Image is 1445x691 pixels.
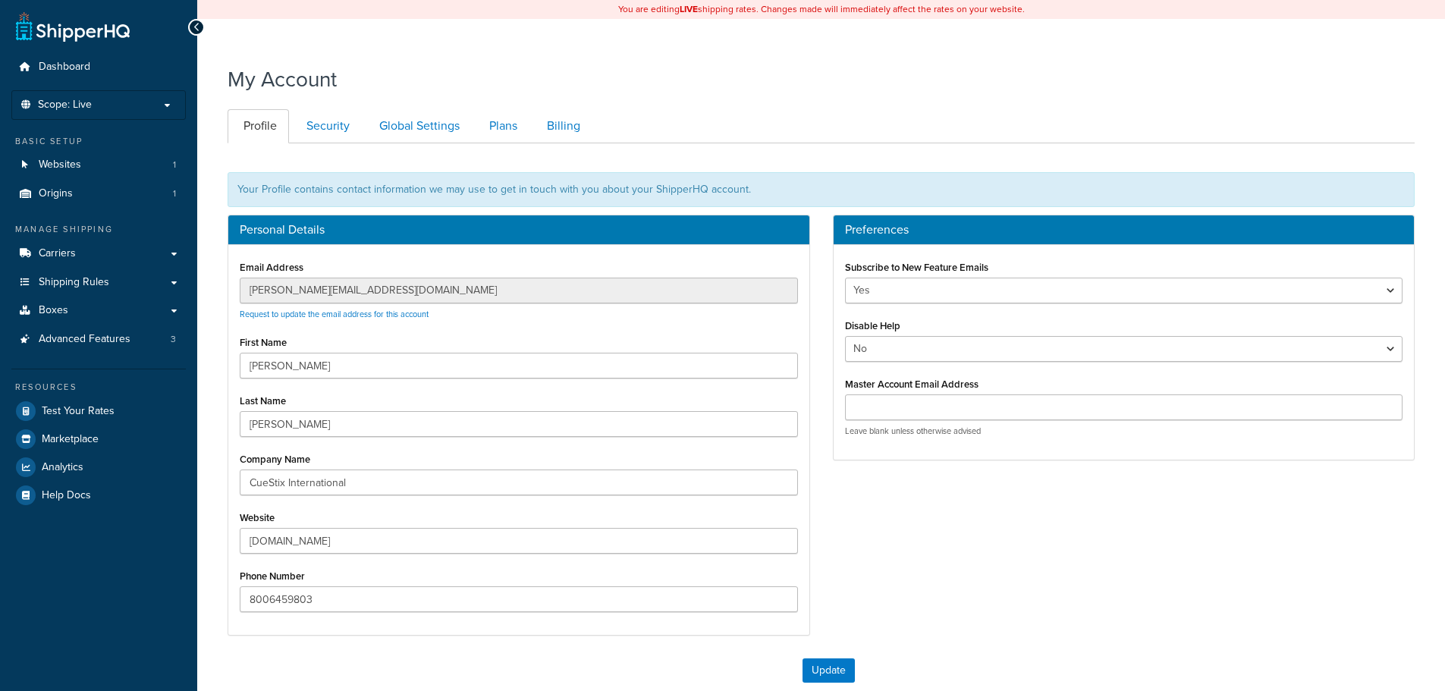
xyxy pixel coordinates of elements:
[42,461,83,474] span: Analytics
[11,381,186,394] div: Resources
[228,109,289,143] a: Profile
[42,405,115,418] span: Test Your Rates
[173,159,176,171] span: 1
[11,482,186,509] a: Help Docs
[803,658,855,683] button: Update
[845,223,1403,237] h3: Preferences
[240,454,310,465] label: Company Name
[11,397,186,425] a: Test Your Rates
[845,262,988,273] label: Subscribe to New Feature Emails
[39,304,68,317] span: Boxes
[11,180,186,208] li: Origins
[531,109,592,143] a: Billing
[240,512,275,523] label: Website
[39,159,81,171] span: Websites
[680,2,698,16] b: LIVE
[11,325,186,353] a: Advanced Features 3
[39,247,76,260] span: Carriers
[171,333,176,346] span: 3
[38,99,92,112] span: Scope: Live
[11,240,186,268] a: Carriers
[240,223,798,237] h3: Personal Details
[11,297,186,325] a: Boxes
[11,53,186,81] a: Dashboard
[11,151,186,179] li: Websites
[473,109,529,143] a: Plans
[16,11,130,42] a: ShipperHQ Home
[240,570,305,582] label: Phone Number
[39,61,90,74] span: Dashboard
[240,262,303,273] label: Email Address
[363,109,472,143] a: Global Settings
[11,426,186,453] a: Marketplace
[11,454,186,481] a: Analytics
[291,109,362,143] a: Security
[845,378,979,390] label: Master Account Email Address
[11,223,186,236] div: Manage Shipping
[39,333,130,346] span: Advanced Features
[240,395,286,407] label: Last Name
[11,151,186,179] a: Websites 1
[845,426,1403,437] p: Leave blank unless otherwise advised
[11,180,186,208] a: Origins 1
[11,269,186,297] a: Shipping Rules
[845,320,900,331] label: Disable Help
[228,64,337,94] h1: My Account
[39,276,109,289] span: Shipping Rules
[173,187,176,200] span: 1
[11,135,186,148] div: Basic Setup
[42,433,99,446] span: Marketplace
[11,325,186,353] li: Advanced Features
[39,187,73,200] span: Origins
[42,489,91,502] span: Help Docs
[240,337,287,348] label: First Name
[228,172,1415,207] div: Your Profile contains contact information we may use to get in touch with you about your ShipperH...
[240,308,429,320] a: Request to update the email address for this account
